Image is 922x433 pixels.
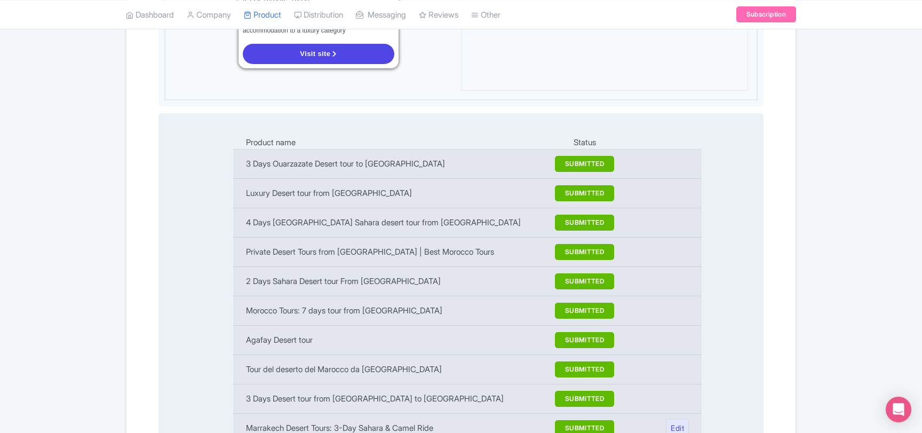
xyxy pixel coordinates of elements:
button: SUBMITTED [555,391,614,407]
button: SUBMITTED [555,332,614,348]
td: 3 Days Desert tour from [GEOGRAPHIC_DATA] to [GEOGRAPHIC_DATA] [233,384,546,414]
button: SUBMITTED [555,215,614,231]
td: Morocco Tours: 7 days tour from [GEOGRAPHIC_DATA] [233,296,546,326]
button: SUBMITTED [555,185,614,201]
td: 2 Days Sahara Desert tour From [GEOGRAPHIC_DATA] [233,267,546,296]
button: SUBMITTED [555,273,614,289]
button: SUBMITTED [555,244,614,260]
td: Private Desert Tours from [GEOGRAPHIC_DATA] | Best Morocco Tours [233,238,546,267]
td: Product name [233,136,546,149]
a: Visit site [243,44,394,64]
button: SUBMITTED [555,361,614,377]
td: Status [545,136,623,149]
button: SUBMITTED [555,156,614,172]
td: 3 Days Ouarzazate Desert tour to [GEOGRAPHIC_DATA] [233,149,546,179]
td: Tour del deserto del Marocco da [GEOGRAPHIC_DATA] [233,355,546,384]
td: Luxury Desert tour from [GEOGRAPHIC_DATA] [233,179,546,208]
td: Agafay Desert tour [233,326,546,355]
a: Subscription [736,6,796,22]
span: Visit site [300,50,330,58]
div: Open Intercom Messenger [886,397,911,422]
button: SUBMITTED [555,303,614,319]
td: 4 Days [GEOGRAPHIC_DATA] Sahara desert tour from [GEOGRAPHIC_DATA] [233,208,546,238]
